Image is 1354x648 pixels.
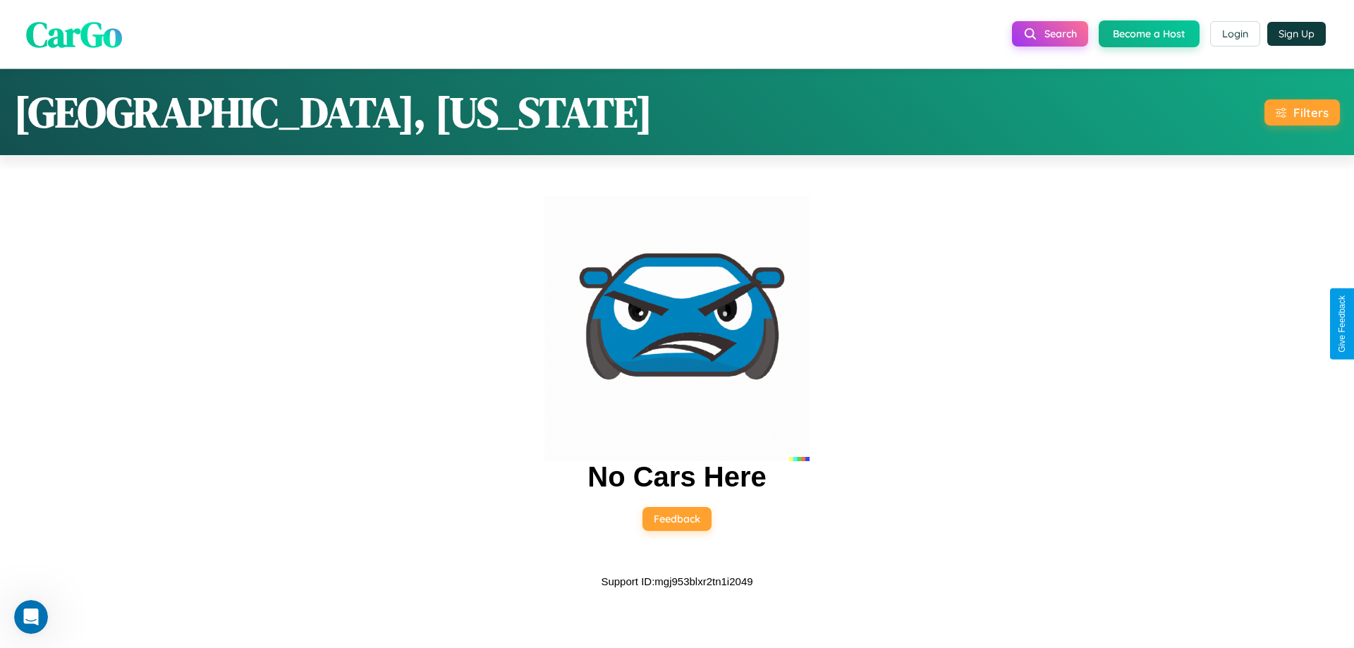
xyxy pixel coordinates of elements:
button: Login [1210,21,1260,47]
div: Filters [1293,105,1329,120]
button: Feedback [642,507,712,531]
button: Sign Up [1267,22,1326,46]
h2: No Cars Here [587,461,766,493]
img: car [544,196,810,461]
p: Support ID: mgj953blxr2tn1i2049 [601,572,752,591]
button: Filters [1264,99,1340,126]
span: Search [1044,27,1077,40]
button: Search [1012,21,1088,47]
span: CarGo [26,9,122,58]
div: Give Feedback [1337,295,1347,353]
button: Become a Host [1099,20,1200,47]
iframe: Intercom live chat [14,600,48,634]
h1: [GEOGRAPHIC_DATA], [US_STATE] [14,83,652,141]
